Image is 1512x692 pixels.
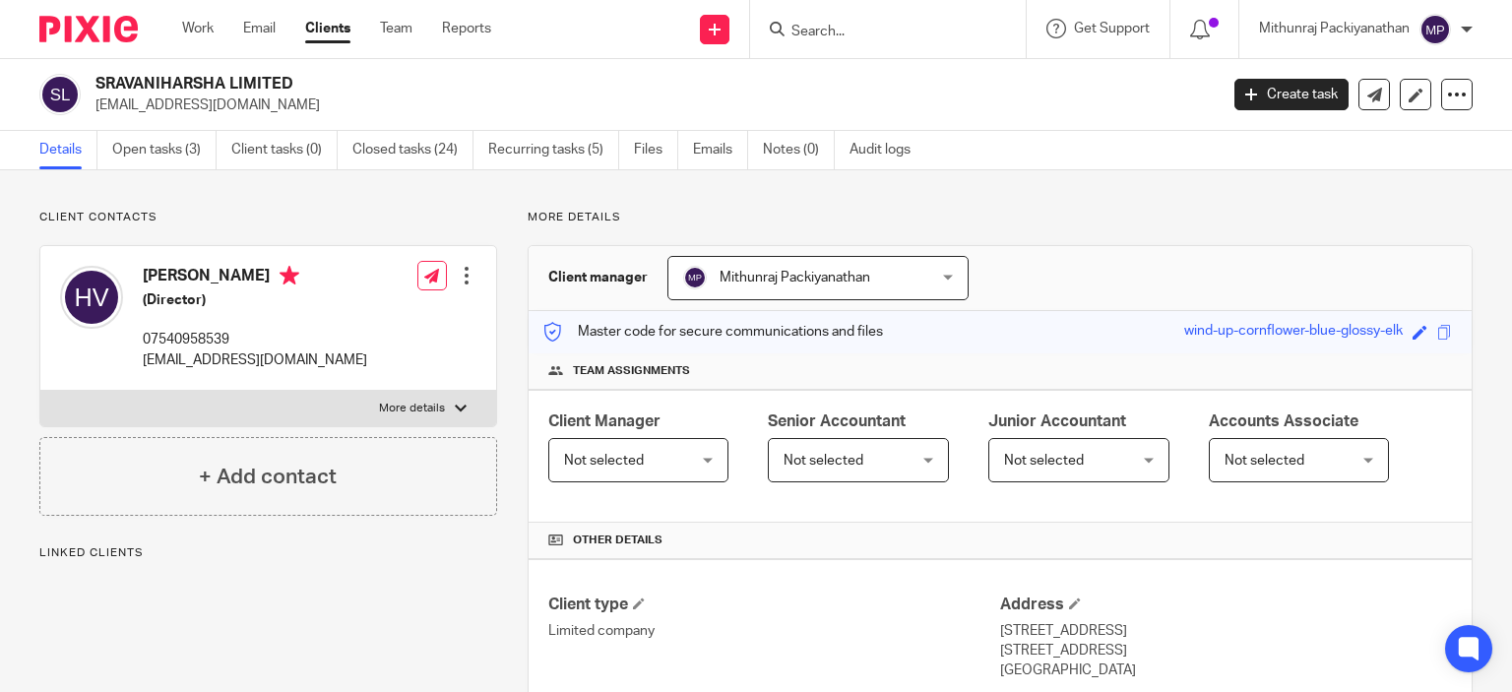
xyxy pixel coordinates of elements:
img: svg%3E [60,266,123,329]
img: svg%3E [39,74,81,115]
input: Search [789,24,967,41]
p: Master code for secure communications and files [543,322,883,342]
h3: Client manager [548,268,648,287]
a: Closed tasks (24) [352,131,473,169]
span: Not selected [1225,454,1304,468]
a: Details [39,131,97,169]
img: svg%3E [1419,14,1451,45]
h4: + Add contact [199,462,337,492]
h4: Address [1000,595,1452,615]
h5: (Director) [143,290,367,310]
p: [STREET_ADDRESS] [1000,641,1452,661]
span: Get Support [1074,22,1150,35]
i: Primary [280,266,299,285]
p: [STREET_ADDRESS] [1000,621,1452,641]
p: [GEOGRAPHIC_DATA] [1000,661,1452,680]
img: Pixie [39,16,138,42]
p: [EMAIL_ADDRESS][DOMAIN_NAME] [143,350,367,370]
img: svg%3E [683,266,707,289]
h4: [PERSON_NAME] [143,266,367,290]
span: Not selected [564,454,644,468]
p: Mithunraj Packiyanathan [1259,19,1410,38]
a: Open tasks (3) [112,131,217,169]
a: Clients [305,19,350,38]
a: Work [182,19,214,38]
p: Linked clients [39,545,497,561]
a: Emails [693,131,748,169]
div: wind-up-cornflower-blue-glossy-elk [1184,321,1403,344]
span: Accounts Associate [1209,413,1358,429]
a: Client tasks (0) [231,131,338,169]
span: Not selected [1004,454,1084,468]
p: More details [379,401,445,416]
p: [EMAIL_ADDRESS][DOMAIN_NAME] [95,95,1205,115]
span: Not selected [784,454,863,468]
span: Junior Accountant [988,413,1126,429]
a: Create task [1234,79,1349,110]
a: Files [634,131,678,169]
h4: Client type [548,595,1000,615]
p: 07540958539 [143,330,367,349]
a: Team [380,19,412,38]
a: Reports [442,19,491,38]
span: Mithunraj Packiyanathan [720,271,870,284]
p: Client contacts [39,210,497,225]
h2: SRAVANIHARSHA LIMITED [95,74,983,94]
span: Team assignments [573,363,690,379]
p: More details [528,210,1473,225]
a: Email [243,19,276,38]
a: Recurring tasks (5) [488,131,619,169]
a: Audit logs [850,131,925,169]
p: Limited company [548,621,1000,641]
span: Client Manager [548,413,661,429]
span: Senior Accountant [768,413,906,429]
a: Notes (0) [763,131,835,169]
span: Other details [573,533,662,548]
